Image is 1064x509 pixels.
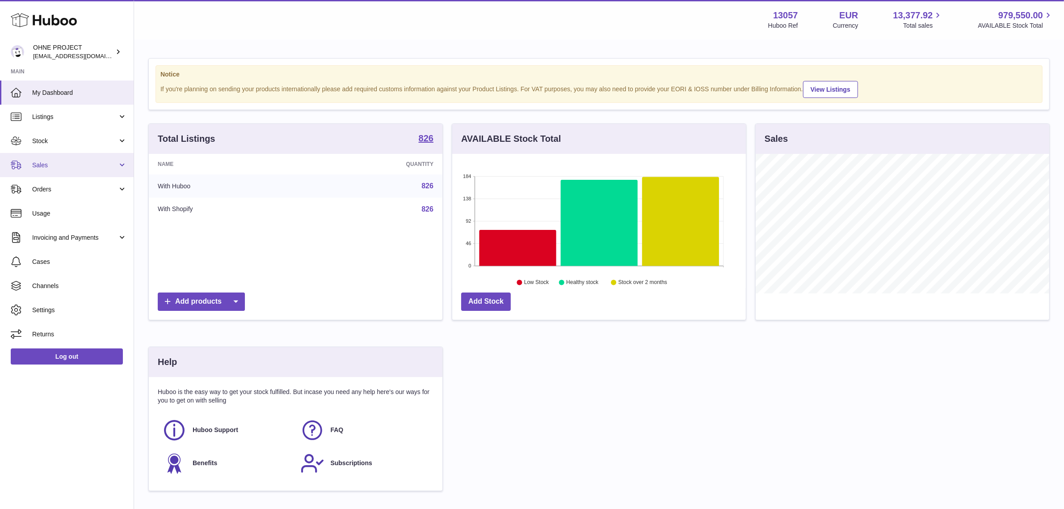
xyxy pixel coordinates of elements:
[566,280,599,286] text: Healthy stock
[461,293,511,311] a: Add Stock
[768,21,798,30] div: Huboo Ref
[33,43,114,60] div: OHNE PROJECT
[461,133,561,145] h3: AVAILABLE Stock Total
[998,9,1043,21] span: 979,550.00
[773,9,798,21] strong: 13057
[32,258,127,266] span: Cases
[32,113,118,121] span: Listings
[158,388,433,405] p: Huboo is the easy way to get your stock fulfilled. But incase you need any help here's our ways f...
[893,9,943,30] a: 13,377.92 Total sales
[32,306,127,314] span: Settings
[839,9,858,21] strong: EUR
[419,134,433,144] a: 826
[833,21,858,30] div: Currency
[331,459,372,467] span: Subscriptions
[158,356,177,368] h3: Help
[803,81,858,98] a: View Listings
[300,451,429,475] a: Subscriptions
[158,133,215,145] h3: Total Listings
[307,154,442,174] th: Quantity
[32,185,118,194] span: Orders
[32,161,118,170] span: Sales
[149,154,307,174] th: Name
[978,21,1053,30] span: AVAILABLE Stock Total
[978,9,1053,30] a: 979,550.00 AVAILABLE Stock Total
[160,70,1038,79] strong: Notice
[32,209,127,218] span: Usage
[463,196,471,201] text: 138
[162,451,291,475] a: Benefits
[468,263,471,268] text: 0
[149,198,307,221] td: With Shopify
[158,293,245,311] a: Add products
[149,174,307,198] td: With Huboo
[32,330,127,339] span: Returns
[524,280,549,286] text: Low Stock
[463,174,471,179] text: 184
[331,426,344,434] span: FAQ
[32,233,118,242] span: Invoicing and Payments
[32,282,127,290] span: Channels
[33,52,131,59] span: [EMAIL_ADDRESS][DOMAIN_NAME]
[193,426,238,434] span: Huboo Support
[32,89,127,97] span: My Dashboard
[11,348,123,365] a: Log out
[160,80,1038,98] div: If you're planning on sending your products internationally please add required customs informati...
[162,418,291,442] a: Huboo Support
[193,459,217,467] span: Benefits
[11,45,24,59] img: internalAdmin-13057@internal.huboo.com
[32,137,118,145] span: Stock
[421,205,433,213] a: 826
[765,133,788,145] h3: Sales
[419,134,433,143] strong: 826
[466,218,471,224] text: 92
[300,418,429,442] a: FAQ
[618,280,667,286] text: Stock over 2 months
[903,21,943,30] span: Total sales
[421,182,433,190] a: 826
[893,9,933,21] span: 13,377.92
[466,241,471,246] text: 46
